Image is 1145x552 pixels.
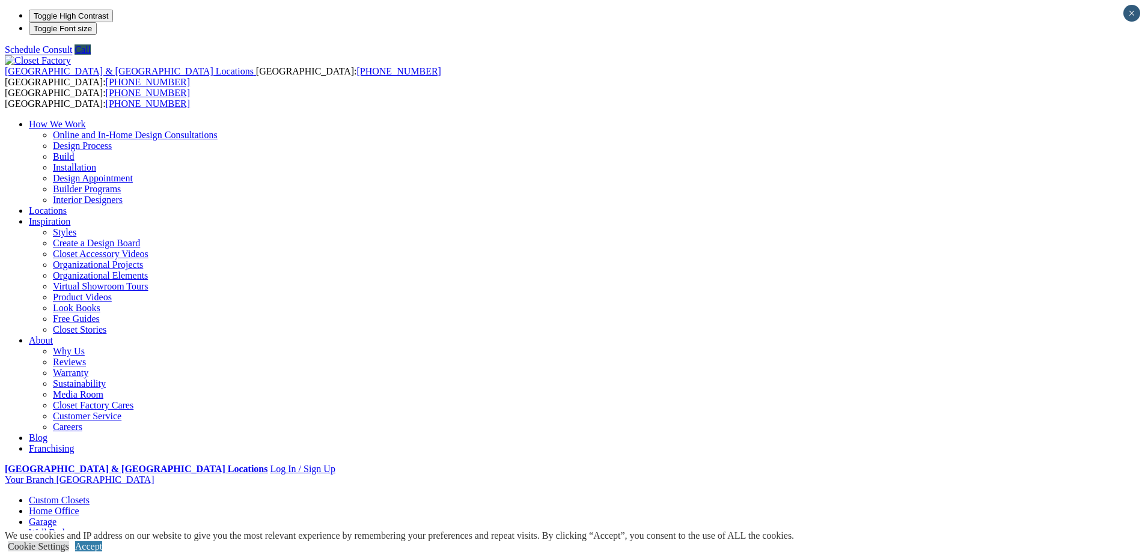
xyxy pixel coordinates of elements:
span: [GEOGRAPHIC_DATA] & [GEOGRAPHIC_DATA] Locations [5,66,254,76]
a: Reviews [53,357,86,367]
a: Franchising [29,443,75,453]
a: Free Guides [53,314,100,324]
button: Toggle High Contrast [29,10,113,22]
a: Accept [75,541,102,551]
a: Closet Factory Cares [53,400,133,410]
a: [PHONE_NUMBER] [106,99,190,109]
a: Warranty [53,368,88,378]
div: We use cookies and IP address on our website to give you the most relevant experience by remember... [5,530,794,541]
a: Cookie Settings [8,541,69,551]
a: Design Process [53,141,112,151]
span: Toggle High Contrast [34,11,108,20]
a: [GEOGRAPHIC_DATA] & [GEOGRAPHIC_DATA] Locations [5,66,256,76]
a: Installation [53,162,96,172]
a: Schedule Consult [5,44,72,55]
a: Log In / Sign Up [270,464,335,474]
a: Online and In-Home Design Consultations [53,130,218,140]
a: Virtual Showroom Tours [53,281,148,291]
a: [PHONE_NUMBER] [106,77,190,87]
a: Create a Design Board [53,238,140,248]
a: Your Branch [GEOGRAPHIC_DATA] [5,475,154,485]
a: Wall Beds [29,527,69,538]
button: Close [1123,5,1140,22]
a: [PHONE_NUMBER] [106,88,190,98]
a: Blog [29,432,47,443]
a: Inspiration [29,216,70,226]
a: Design Appointment [53,173,133,183]
a: Media Room [53,389,103,399]
a: Build [53,151,75,162]
a: Interior Designers [53,195,123,205]
a: Why Us [53,346,85,356]
span: Your Branch [5,475,53,485]
a: Organizational Projects [53,259,143,270]
button: Toggle Font size [29,22,97,35]
a: Garage [29,517,56,527]
img: Closet Factory [5,55,71,66]
a: Home Office [29,506,79,516]
a: How We Work [29,119,86,129]
span: Toggle Font size [34,24,92,33]
a: Custom Closets [29,495,90,505]
a: About [29,335,53,345]
a: Sustainability [53,378,106,389]
a: [GEOGRAPHIC_DATA] & [GEOGRAPHIC_DATA] Locations [5,464,267,474]
a: Styles [53,227,76,237]
a: Closet Stories [53,324,106,335]
a: Organizational Elements [53,270,148,281]
a: Customer Service [53,411,121,421]
a: Locations [29,205,67,216]
a: [PHONE_NUMBER] [356,66,441,76]
a: Look Books [53,303,100,313]
a: Builder Programs [53,184,121,194]
a: Closet Accessory Videos [53,249,148,259]
span: [GEOGRAPHIC_DATA]: [GEOGRAPHIC_DATA]: [5,88,190,109]
a: Careers [53,422,82,432]
span: [GEOGRAPHIC_DATA]: [GEOGRAPHIC_DATA]: [5,66,441,87]
a: Call [75,44,91,55]
span: [GEOGRAPHIC_DATA] [56,475,154,485]
a: Product Videos [53,292,112,302]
